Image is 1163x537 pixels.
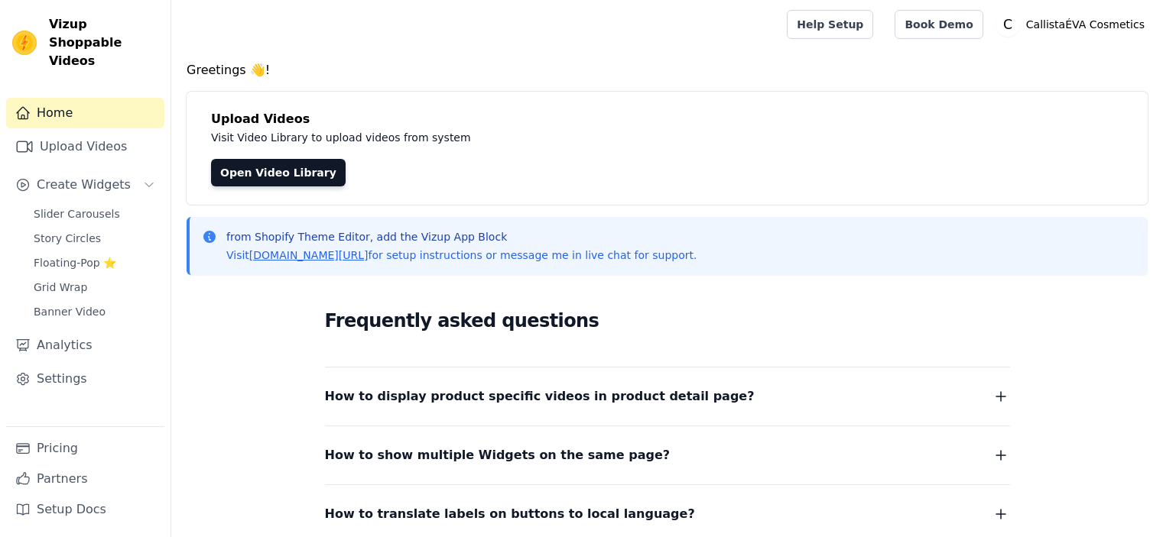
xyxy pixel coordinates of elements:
h4: Upload Videos [211,110,1123,128]
a: Partners [6,464,164,494]
span: How to translate labels on buttons to local language? [325,503,695,525]
span: How to display product specific videos in product detail page? [325,386,755,407]
a: Upload Videos [6,131,164,162]
a: Floating-Pop ⭐ [24,252,164,273]
button: How to show multiple Widgets on the same page? [325,445,1010,466]
a: Banner Video [24,301,164,322]
span: Slider Carousels [34,206,120,222]
img: Vizup [12,31,37,55]
span: Vizup Shoppable Videos [49,15,158,70]
h2: Frequently asked questions [325,306,1010,336]
span: Floating-Pop ⭐ [34,255,116,270]
a: [DOMAIN_NAME][URL] [249,249,369,261]
a: Home [6,98,164,128]
button: C CallistaÉVA Cosmetics [996,11,1151,38]
a: Story Circles [24,228,164,249]
span: Grid Wrap [34,280,87,295]
a: Grid Wrap [24,277,164,298]
a: Slider Carousels [24,203,164,225]
button: How to display product specific videos in product detail page? [325,386,1010,407]
a: Book Demo [895,10,983,39]
p: Visit for setup instructions or message me in live chat for support. [226,247,697,263]
span: Create Widgets [37,176,131,194]
a: Analytics [6,330,164,361]
text: C [1003,17,1012,32]
h4: Greetings 👋! [187,61,1148,79]
p: from Shopify Theme Editor, add the Vizup App Block [226,229,697,244]
p: CallistaÉVA Cosmetics [1020,11,1151,38]
span: Banner Video [34,304,106,319]
a: Setup Docs [6,494,164,525]
a: Settings [6,364,164,394]
span: Story Circles [34,231,101,246]
p: Visit Video Library to upload videos from system [211,128,896,147]
button: Create Widgets [6,170,164,200]
a: Help Setup [787,10,873,39]
button: How to translate labels on buttons to local language? [325,503,1010,525]
a: Open Video Library [211,159,346,186]
span: How to show multiple Widgets on the same page? [325,445,671,466]
a: Pricing [6,433,164,464]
